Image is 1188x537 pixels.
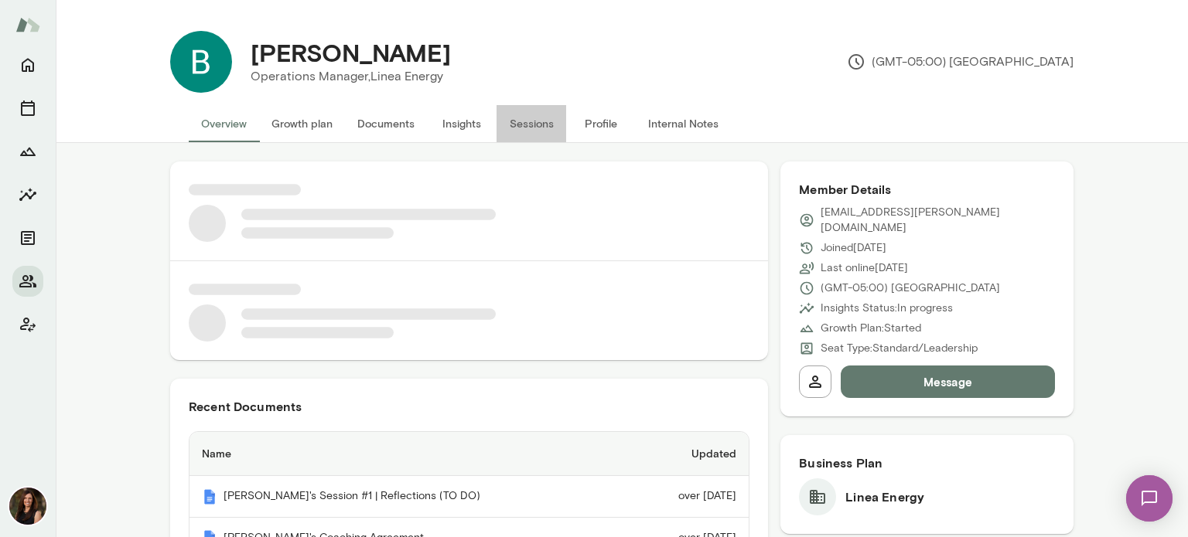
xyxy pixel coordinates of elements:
button: Documents [345,105,427,142]
h6: Member Details [799,180,1055,199]
h6: Linea Energy [845,488,924,506]
p: Seat Type: Standard/Leadership [821,341,978,356]
button: Client app [12,309,43,340]
button: Growth Plan [12,136,43,167]
button: Insights [427,105,497,142]
p: Joined [DATE] [821,240,886,256]
button: Sessions [497,105,566,142]
img: Mento [15,10,40,39]
img: Mento [202,489,217,505]
p: Insights Status: In progress [821,301,953,316]
p: (GMT-05:00) [GEOGRAPHIC_DATA] [847,53,1074,71]
button: Sessions [12,93,43,124]
td: over [DATE] [629,476,749,518]
h6: Business Plan [799,454,1055,472]
h4: [PERSON_NAME] [251,38,451,67]
button: Documents [12,223,43,253]
button: Insights [12,179,43,210]
p: Growth Plan: Started [821,321,921,336]
img: Brittany Taylor [170,31,232,93]
th: [PERSON_NAME]'s Session #1 | Reflections (TO DO) [189,476,629,518]
button: Profile [566,105,636,142]
button: Message [841,365,1055,398]
button: Overview [189,105,259,142]
p: [EMAIL_ADDRESS][PERSON_NAME][DOMAIN_NAME] [821,205,1055,236]
button: Members [12,266,43,297]
p: Last online [DATE] [821,260,908,276]
button: Home [12,49,43,80]
th: Name [189,432,629,476]
h6: Recent Documents [189,397,749,416]
p: Operations Manager, Linea Energy [251,67,451,86]
button: Internal Notes [636,105,731,142]
button: Growth plan [259,105,345,142]
th: Updated [629,432,749,476]
img: Carrie Atkin [9,488,46,525]
p: (GMT-05:00) [GEOGRAPHIC_DATA] [821,280,1000,296]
